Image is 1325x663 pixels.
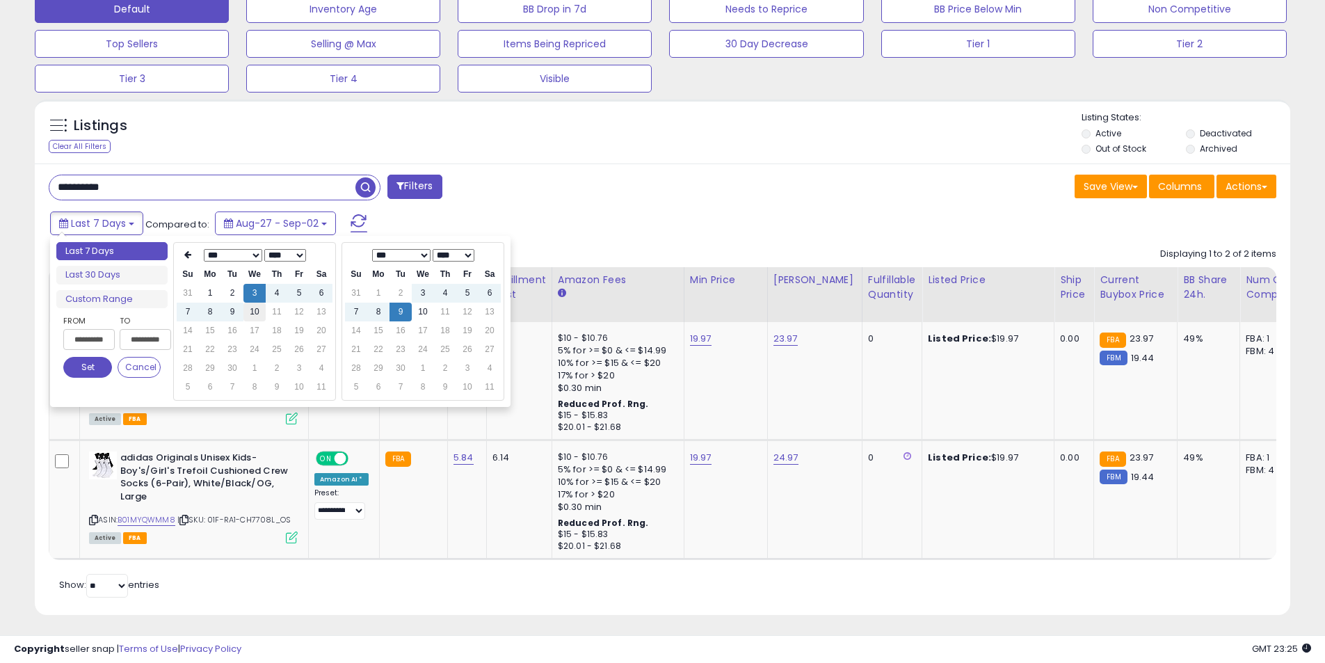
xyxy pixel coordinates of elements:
td: 5 [177,378,199,397]
a: Terms of Use [119,642,178,655]
a: 19.97 [690,451,712,465]
a: 24.97 [773,451,798,465]
div: 0.00 [1060,333,1083,345]
td: 10 [288,378,310,397]
div: $20.01 - $21.68 [558,541,673,552]
div: FBM: 4 [1246,464,1292,477]
th: Su [345,265,367,284]
span: 23.97 [1130,332,1154,345]
b: Listed Price: [928,451,991,464]
td: 11 [479,378,501,397]
span: Show: entries [59,578,159,591]
th: We [243,265,266,284]
div: Amazon Fees [558,273,678,287]
div: 10% for >= $15 & <= $20 [558,476,673,488]
button: Cancel [118,357,161,378]
td: 2 [266,359,288,378]
span: | SKU: 01F-RA1-CH7708L_OS [177,514,291,525]
th: Su [177,265,199,284]
td: 12 [456,303,479,321]
td: 25 [266,340,288,359]
span: Aug-27 - Sep-02 [236,216,319,230]
th: Mo [199,265,221,284]
a: 23.97 [773,332,798,346]
span: 2025-09-10 23:25 GMT [1252,642,1311,655]
button: Aug-27 - Sep-02 [215,211,336,235]
div: 0 [868,452,911,464]
div: FBA: 1 [1246,452,1292,464]
td: 15 [199,321,221,340]
small: FBA [1100,452,1125,467]
button: Save View [1075,175,1147,198]
td: 10 [243,303,266,321]
th: Tu [390,265,412,284]
td: 16 [390,321,412,340]
span: FBA [123,532,147,544]
td: 5 [288,284,310,303]
small: FBM [1100,470,1127,484]
div: 5% for >= $0 & <= $14.99 [558,344,673,357]
button: Tier 1 [881,30,1075,58]
td: 21 [177,340,199,359]
td: 9 [266,378,288,397]
div: FBA: 1 [1246,333,1292,345]
td: 11 [266,303,288,321]
td: 14 [345,321,367,340]
td: 2 [434,359,456,378]
div: 0 [868,333,911,345]
small: FBA [385,452,411,467]
td: 11 [310,378,332,397]
div: 49% [1183,333,1229,345]
td: 20 [310,321,332,340]
a: B01MYQWMM8 [118,514,175,526]
li: Last 30 Days [56,266,168,285]
button: Visible [458,65,652,93]
div: 5% for >= $0 & <= $14.99 [558,463,673,476]
button: Selling @ Max [246,30,440,58]
div: $0.30 min [558,501,673,513]
td: 31 [177,284,199,303]
td: 19 [288,321,310,340]
td: 6 [367,378,390,397]
strong: Copyright [14,642,65,655]
td: 24 [243,340,266,359]
td: 4 [266,284,288,303]
li: Custom Range [56,290,168,309]
td: 15 [367,321,390,340]
div: Fulfillment Cost [492,273,546,302]
button: Tier 2 [1093,30,1287,58]
span: Last 7 Days [71,216,126,230]
td: 13 [479,303,501,321]
label: Archived [1200,143,1237,154]
div: ASIN: [89,333,298,423]
div: 49% [1183,452,1229,464]
td: 22 [199,340,221,359]
div: $10 - $10.76 [558,333,673,344]
td: 7 [390,378,412,397]
div: 0.00 [1060,452,1083,464]
label: To [120,314,161,328]
td: 7 [221,378,243,397]
td: 10 [456,378,479,397]
div: FBM: 4 [1246,345,1292,358]
div: 17% for > $20 [558,488,673,501]
button: 30 Day Decrease [669,30,863,58]
td: 3 [412,284,434,303]
th: Sa [310,265,332,284]
div: Fulfillable Quantity [868,273,916,302]
td: 22 [367,340,390,359]
td: 16 [221,321,243,340]
div: Num of Comp. [1246,273,1296,302]
td: 17 [412,321,434,340]
span: All listings currently available for purchase on Amazon [89,413,121,425]
label: Active [1095,127,1121,139]
span: Columns [1158,179,1202,193]
th: We [412,265,434,284]
th: Th [434,265,456,284]
button: Tier 4 [246,65,440,93]
div: Clear All Filters [49,140,111,153]
span: 19.44 [1131,470,1155,484]
td: 29 [199,359,221,378]
td: 4 [479,359,501,378]
div: $15 - $15.83 [558,529,673,541]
